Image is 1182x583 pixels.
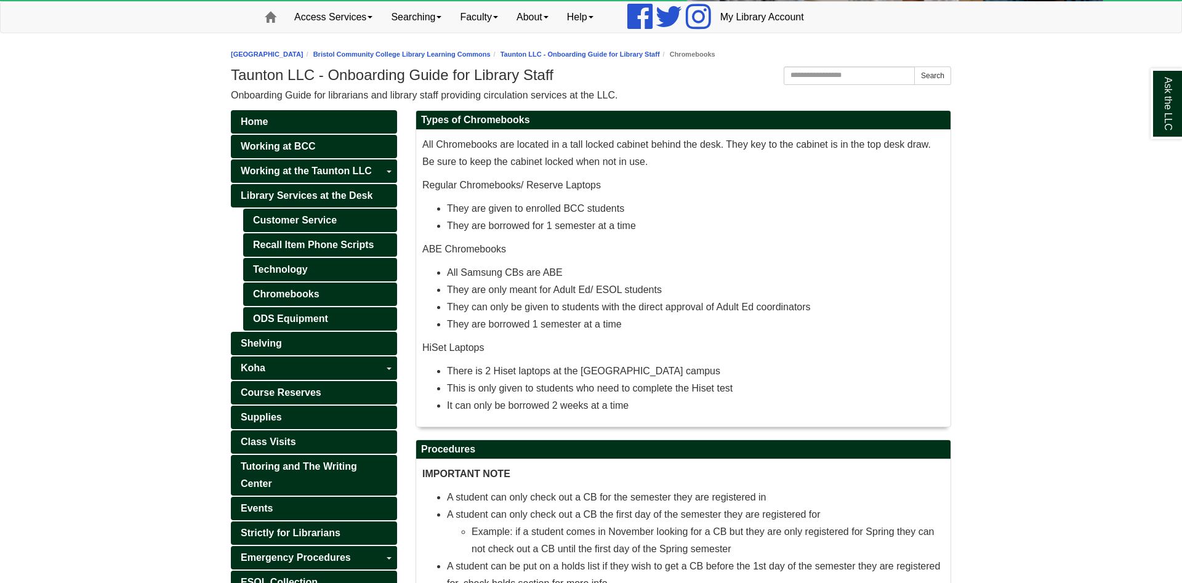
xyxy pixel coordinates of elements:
span: Strictly for Librarians [241,528,340,538]
li: It can only be borrowed 2 weeks at a time [447,397,944,414]
li: A student can only check out a CB the first day of the semester they are registered for [447,506,944,558]
p: All Chromebooks are located in a tall locked cabinet behind the desk. They key to the cabinet is ... [422,136,944,171]
li: Chromebooks [660,49,715,60]
a: Faculty [451,2,507,33]
p: ABE Chromebooks [422,241,944,258]
li: They are given to enrolled BCC students [447,200,944,217]
a: Technology [243,258,397,281]
nav: breadcrumb [231,49,951,60]
span: Home [241,116,268,127]
span: Shelving [241,338,282,348]
h1: Taunton LLC - Onboarding Guide for Library Staff [231,66,951,84]
a: Access Services [285,2,382,33]
span: Course Reserves [241,387,321,398]
li: They are only meant for Adult Ed/ ESOL students [447,281,944,299]
a: Help [558,2,603,33]
li: They can only be given to students with the direct approval of Adult Ed coordinators [447,299,944,316]
a: ODS Equipment [243,307,397,331]
a: Shelving [231,332,397,355]
a: Emergency Procedures [231,546,397,569]
a: Supplies [231,406,397,429]
a: Home [231,110,397,134]
strong: IMPORTANT NOTE [422,468,510,479]
a: Taunton LLC - Onboarding Guide for Library Staff [501,50,660,58]
p: HiSet Laptops [422,339,944,356]
a: Bristol Community College Library Learning Commons [313,50,491,58]
a: Course Reserves [231,381,397,404]
li: There is 2 Hiset laptops at the [GEOGRAPHIC_DATA] campus [447,363,944,380]
span: Library Services at the Desk [241,190,372,201]
span: Events [241,503,273,513]
li: They are borrowed 1 semester at a time [447,316,944,333]
span: Koha [241,363,265,373]
li: All Samsung CBs are ABE [447,264,944,281]
a: Events [231,497,397,520]
span: Tutoring and The Writing Center [241,461,357,489]
a: Koha [231,356,397,380]
span: Onboarding Guide for librarians and library staff providing circulation services at the LLC. [231,90,617,100]
li: A student can only check out a CB for the semester they are registered in [447,489,944,506]
button: Search [914,66,951,85]
li: Example: if a student comes in November looking for a CB but they are only registered for Spring ... [472,523,944,558]
li: They are borrowed for 1 semester at a time [447,217,944,235]
p: Regular Chromebooks/ Reserve Laptops [422,177,944,194]
a: Working at the Taunton LLC [231,159,397,183]
span: Working at the Taunton LLC [241,166,372,176]
span: Working at BCC [241,141,315,151]
span: Emergency Procedures [241,552,351,563]
span: Supplies [241,412,282,422]
a: Library Services at the Desk [231,184,397,207]
a: My Library Account [711,2,813,33]
a: Strictly for Librarians [231,521,397,545]
a: About [507,2,558,33]
a: Tutoring and The Writing Center [231,455,397,496]
a: Chromebooks [243,283,397,306]
a: Customer Service [243,209,397,232]
span: Class Visits [241,436,296,447]
h2: Types of Chromebooks [416,111,951,130]
a: Recall Item Phone Scripts [243,233,397,257]
a: Class Visits [231,430,397,454]
li: This is only given to students who need to complete the Hiset test [447,380,944,397]
a: [GEOGRAPHIC_DATA] [231,50,304,58]
h2: Procedures [416,440,951,459]
a: Searching [382,2,451,33]
a: Working at BCC [231,135,397,158]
